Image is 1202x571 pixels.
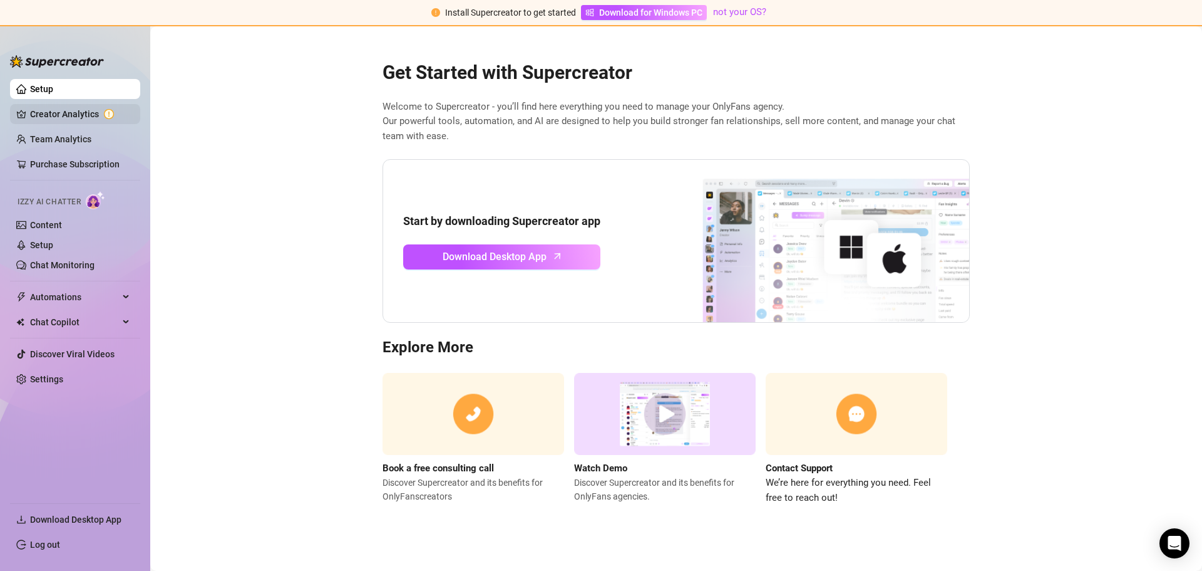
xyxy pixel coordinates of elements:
strong: Watch Demo [574,463,627,474]
img: contact support [766,373,947,455]
strong: Start by downloading Supercreator app [403,214,600,228]
a: Discover Viral Videos [30,349,115,359]
h3: Explore More [383,338,970,358]
a: Download for Windows PC [581,5,707,20]
a: Setup [30,84,53,94]
strong: Book a free consulting call [383,463,494,474]
a: Team Analytics [30,134,91,144]
img: Chat Copilot [16,318,24,327]
img: logo-BBDzfeDw.svg [10,55,104,68]
a: Chat Monitoring [30,260,95,270]
a: Creator Analytics exclamation-circle [30,104,130,124]
span: Welcome to Supercreator - you’ll find here everything you need to manage your OnlyFans agency. Ou... [383,100,970,144]
span: Download for Windows PC [599,6,702,19]
span: thunderbolt [16,292,26,302]
a: Purchase Subscription [30,154,130,174]
span: Install Supercreator to get started [445,8,576,18]
span: arrow-up [550,249,565,263]
a: Content [30,220,62,230]
span: We’re here for everything you need. Feel free to reach out! [766,476,947,505]
span: Download Desktop App [443,249,547,265]
strong: Contact Support [766,463,833,474]
span: Izzy AI Chatter [18,196,81,208]
a: Log out [30,540,60,550]
h2: Get Started with Supercreator [383,61,970,85]
span: exclamation-circle [431,8,440,17]
img: supercreator demo [574,373,756,455]
span: Discover Supercreator and its benefits for OnlyFans creators [383,476,564,503]
span: Automations [30,287,119,307]
span: Discover Supercreator and its benefits for OnlyFans agencies. [574,476,756,503]
a: Settings [30,374,63,384]
a: not your OS? [713,6,766,18]
img: consulting call [383,373,564,455]
a: Download Desktop Apparrow-up [403,244,600,270]
a: Setup [30,240,53,250]
span: download [16,515,26,525]
span: windows [585,8,594,17]
a: Watch DemoDiscover Supercreator and its benefits for OnlyFans agencies. [574,373,756,505]
span: Download Desktop App [30,515,121,525]
a: Book a free consulting callDiscover Supercreator and its benefits for OnlyFanscreators [383,373,564,505]
img: AI Chatter [86,191,105,209]
div: Open Intercom Messenger [1159,528,1189,558]
span: Chat Copilot [30,312,119,332]
img: download app [656,160,969,323]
